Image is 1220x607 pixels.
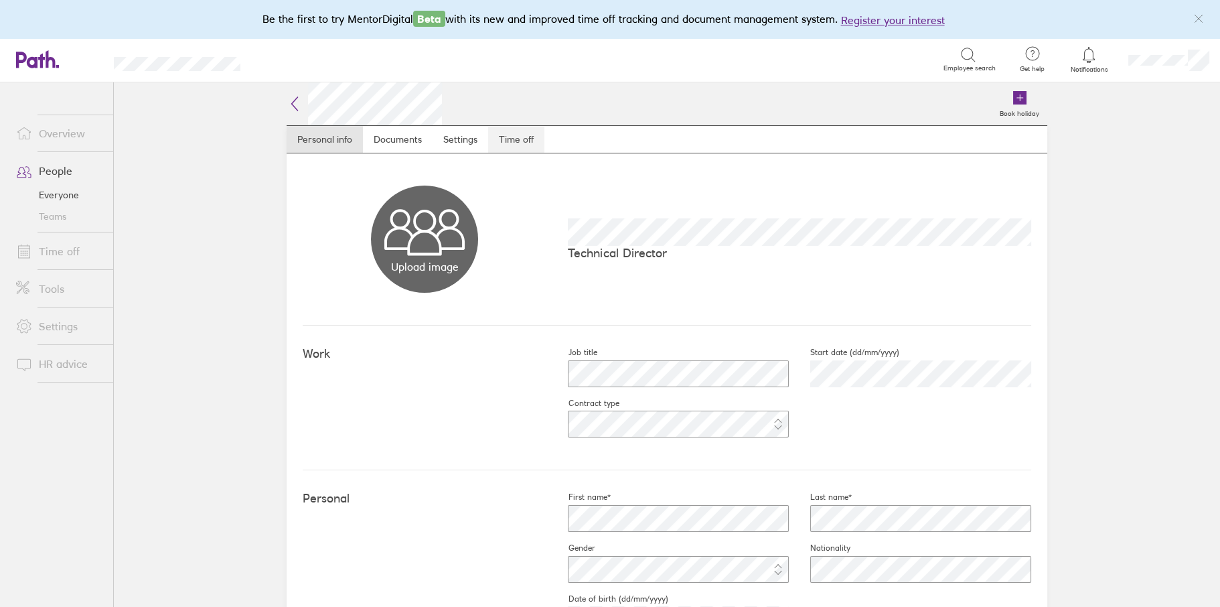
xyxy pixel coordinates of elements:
h4: Personal [303,492,546,506]
a: Overview [5,120,113,147]
label: Nationality [789,543,850,553]
label: Last name* [789,492,852,502]
a: Tools [5,275,113,302]
a: Notifications [1067,46,1111,74]
a: Time off [5,238,113,265]
label: Contract type [546,398,619,409]
label: Job title [546,347,597,358]
label: Book holiday [992,106,1047,118]
label: First name* [546,492,610,502]
a: HR advice [5,350,113,377]
span: Get help [1010,65,1054,73]
label: Gender [546,543,595,553]
a: Personal info [287,126,363,153]
a: Settings [433,126,488,153]
span: Notifications [1067,66,1111,74]
div: Search [277,53,311,65]
div: Be the first to try MentorDigital with its new and improved time off tracking and document manage... [262,11,958,28]
a: Settings [5,313,113,340]
label: Date of birth (dd/mm/yyyy) [546,594,668,604]
a: People [5,157,113,184]
a: Teams [5,206,113,227]
span: Beta [413,11,445,27]
a: Time off [488,126,544,153]
p: Technical Director [568,246,1031,260]
button: Register your interest [841,12,945,28]
label: Start date (dd/mm/yyyy) [789,347,899,358]
h4: Work [303,347,546,361]
a: Book holiday [992,82,1047,125]
span: Employee search [943,64,996,72]
a: Documents [363,126,433,153]
a: Everyone [5,184,113,206]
